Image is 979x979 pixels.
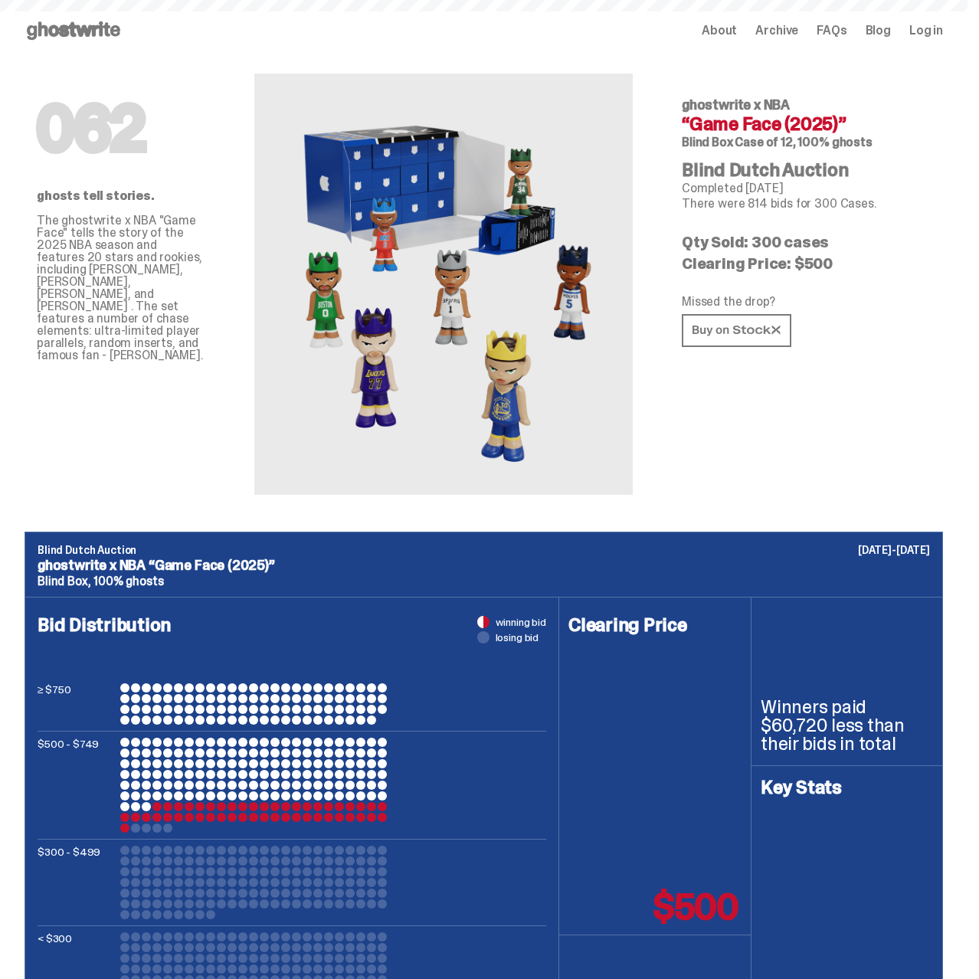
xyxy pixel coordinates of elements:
a: About [702,25,737,37]
span: Blind Box, [38,573,90,589]
h4: Key Stats [761,778,933,797]
p: [DATE]-[DATE] [858,545,930,555]
p: There were 814 bids for 300 Cases. [682,198,931,210]
p: Completed [DATE] [682,182,931,195]
p: $300 - $499 [38,846,114,919]
span: Blind Box [682,134,733,150]
span: ghostwrite x NBA [682,96,790,114]
a: Log in [909,25,943,37]
h1: 062 [37,98,205,159]
p: Qty Sold: 300 cases [682,234,931,250]
p: $500 - $749 [38,738,114,833]
p: Clearing Price: $500 [682,256,931,271]
span: losing bid [496,632,539,643]
p: ≥ $750 [38,683,114,725]
span: winning bid [496,617,546,627]
p: The ghostwrite x NBA "Game Face" tells the story of the 2025 NBA season and features 20 stars and... [37,214,205,362]
span: 100% ghosts [93,573,163,589]
p: Blind Dutch Auction [38,545,930,555]
h4: Blind Dutch Auction [682,161,931,179]
p: Winners paid $60,720 less than their bids in total [761,698,933,753]
a: Blog [866,25,891,37]
p: ghosts tell stories. [37,190,205,202]
h4: Clearing Price [568,616,742,634]
a: Archive [755,25,798,37]
a: FAQs [817,25,846,37]
h4: “Game Face (2025)” [682,115,931,133]
p: $500 [653,889,738,925]
h4: Bid Distribution [38,616,546,683]
p: ghostwrite x NBA “Game Face (2025)” [38,558,930,572]
span: Case of 12, 100% ghosts [735,134,872,150]
p: Missed the drop? [682,296,931,308]
img: NBA&ldquo;Game Face (2025)&rdquo; [275,74,612,495]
